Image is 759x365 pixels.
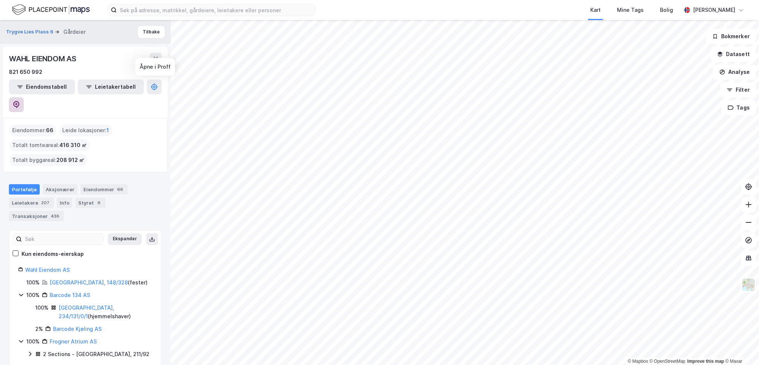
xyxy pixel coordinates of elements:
[80,184,128,195] div: Eiendommer
[628,359,648,364] a: Mapbox
[95,199,103,206] div: 6
[25,267,70,273] a: Wahl Eiendom AS
[706,29,756,44] button: Bokmerker
[106,126,109,135] span: 1
[56,156,84,164] span: 208 912 ㎡
[117,4,315,16] input: Søk på adresse, matrikkel, gårdeiere, leietakere eller personer
[26,278,40,287] div: 100%
[59,124,112,136] div: Leide lokasjoner :
[9,68,42,76] div: 821 650 992
[722,100,756,115] button: Tags
[617,6,644,14] div: Mine Tags
[650,359,686,364] a: OpenStreetMap
[9,124,56,136] div: Eiendommer :
[78,79,144,94] button: Leietakertabell
[59,141,87,150] span: 416 310 ㎡
[9,154,87,166] div: Totalt byggareal :
[57,198,72,208] div: Info
[43,184,77,195] div: Aksjonærer
[50,338,97,345] a: Frogner Atrium AS
[59,304,114,320] a: [GEOGRAPHIC_DATA], 234/131/0/1
[35,303,49,312] div: 100%
[12,3,90,16] img: logo.f888ab2527a4732fd821a326f86c7f29.svg
[75,198,106,208] div: Styret
[108,233,142,245] button: Ekspander
[138,26,165,38] button: Tilbake
[26,291,40,300] div: 100%
[50,279,128,286] a: [GEOGRAPHIC_DATA], 148/328
[711,47,756,62] button: Datasett
[59,303,152,321] div: ( hjemmelshaver )
[50,278,148,287] div: ( fester )
[50,292,90,298] a: Barcode 134 AS
[713,65,756,79] button: Analyse
[742,278,756,292] img: Z
[9,79,75,94] button: Eiendomstabell
[9,198,54,208] div: Leietakere
[590,6,601,14] div: Kart
[9,211,64,221] div: Transaksjoner
[40,199,51,206] div: 207
[49,212,61,220] div: 436
[9,53,78,65] div: WAHL EIENDOM AS
[63,27,86,36] div: Gårdeier
[693,6,735,14] div: [PERSON_NAME]
[722,329,759,365] iframe: Chat Widget
[22,250,84,258] div: Kun eiendoms-eierskap
[687,359,724,364] a: Improve this map
[6,28,55,36] button: Trygve Lies Plass 6
[53,326,102,332] a: Barcode Kjøling AS
[9,184,40,195] div: Portefølje
[22,234,103,245] input: Søk
[26,337,40,346] div: 100%
[46,126,53,135] span: 66
[722,329,759,365] div: Kontrollprogram for chat
[35,325,43,333] div: 2%
[116,186,125,193] div: 66
[9,139,90,151] div: Totalt tomteareal :
[720,82,756,97] button: Filter
[660,6,673,14] div: Bolig
[43,350,149,359] div: 2 Sections - [GEOGRAPHIC_DATA], 211/92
